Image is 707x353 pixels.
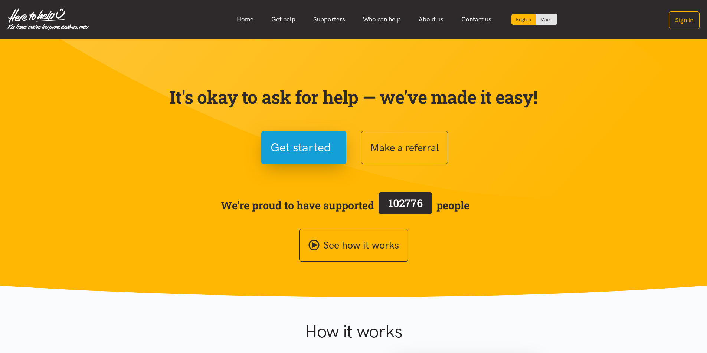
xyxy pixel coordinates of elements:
[304,11,354,27] a: Supporters
[536,14,557,25] a: Switch to Te Reo Māori
[299,229,408,262] a: See how it works
[168,86,539,108] p: It's okay to ask for help — we've made it easy!
[374,191,436,220] a: 102776
[232,321,475,342] h1: How it works
[410,11,452,27] a: About us
[7,8,89,30] img: Home
[511,14,557,25] div: Language toggle
[354,11,410,27] a: Who can help
[262,11,304,27] a: Get help
[261,131,346,164] button: Get started
[271,138,331,157] span: Get started
[228,11,262,27] a: Home
[221,191,469,220] span: We’re proud to have supported people
[669,11,700,29] button: Sign in
[361,131,448,164] button: Make a referral
[511,14,536,25] div: Current language
[452,11,500,27] a: Contact us
[388,196,423,210] span: 102776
